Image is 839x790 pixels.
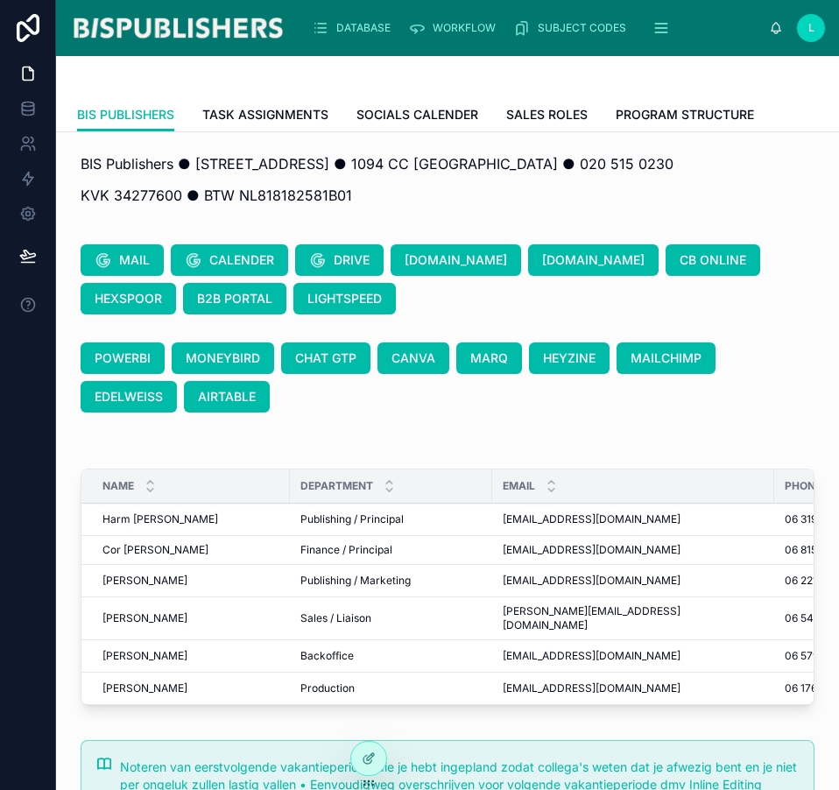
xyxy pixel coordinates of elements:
span: HEYZINE [543,349,596,367]
span: EDELWEISS [95,388,163,406]
span: [EMAIL_ADDRESS][DOMAIN_NAME] [503,681,680,695]
span: MONEYBIRD [186,349,260,367]
p: BIS Publishers ● [STREET_ADDRESS] ● 1094 CC [GEOGRAPHIC_DATA] ● 020 515 0230 [81,153,814,174]
span: Cor [PERSON_NAME] [102,543,208,557]
img: App logo [70,14,286,42]
a: TASK ASSIGNMENTS [202,99,328,134]
span: AIRTABLE [198,388,256,406]
a: SUBJECT CODES [508,12,638,44]
button: HEYZINE [529,342,610,374]
span: TASK ASSIGNMENTS [202,106,328,123]
button: HEXSPOOR [81,283,176,314]
span: CALENDER [209,251,274,269]
span: NAME [102,479,134,493]
button: CB ONLINE [666,244,760,276]
span: [EMAIL_ADDRESS][DOMAIN_NAME] [503,574,680,588]
button: POWERBI [81,342,165,374]
span: Finance / Principal [300,543,392,557]
span: MAILCHIMP [631,349,702,367]
button: MAILCHIMP [617,342,716,374]
span: PHONE [785,479,821,493]
span: [PERSON_NAME] [102,649,187,663]
a: PROGRAM STRUCTURE [616,99,754,134]
button: LIGHTSPEED [293,283,396,314]
button: EDELWEISS [81,381,177,413]
button: MONEYBIRD [172,342,274,374]
span: [EMAIL_ADDRESS][DOMAIN_NAME] [503,512,680,526]
span: [EMAIL_ADDRESS][DOMAIN_NAME] [503,543,680,557]
span: LIGHTSPEED [307,290,382,307]
span: MAIL [119,251,150,269]
a: WORKFLOW [403,12,508,44]
span: DEPARTMENT [300,479,373,493]
span: PROGRAM STRUCTURE [616,106,754,123]
p: KVK 34277600 ● BTW NL818182581B01 [81,185,814,206]
button: CALENDER [171,244,288,276]
span: Backoffice [300,649,354,663]
span: [PERSON_NAME][EMAIL_ADDRESS][DOMAIN_NAME] [503,604,764,632]
span: CANVA [391,349,435,367]
span: SUBJECT CODES [538,21,626,35]
span: Publishing / Marketing [300,574,411,588]
span: [PERSON_NAME] [102,611,187,625]
span: MARQ [470,349,508,367]
button: CANVA [377,342,449,374]
button: DRIVE [295,244,384,276]
button: [DOMAIN_NAME] [391,244,521,276]
a: BIS PUBLISHERS [77,99,174,132]
span: Sales / Liaison [300,611,371,625]
span: DATABASE [336,21,391,35]
span: Production [300,681,355,695]
span: BIS PUBLISHERS [77,106,174,123]
span: [DOMAIN_NAME] [405,251,507,269]
span: DRIVE [334,251,370,269]
a: SALES ROLES [506,99,588,134]
button: [DOMAIN_NAME] [528,244,659,276]
span: [PERSON_NAME] [102,574,187,588]
span: B2B PORTAL [197,290,272,307]
a: DATABASE [307,12,403,44]
span: HEXSPOOR [95,290,162,307]
span: POWERBI [95,349,151,367]
a: SOCIALS CALENDER [356,99,478,134]
div: scrollable content [300,9,769,47]
button: CHAT GTP [281,342,370,374]
span: Harm [PERSON_NAME] [102,512,218,526]
span: CHAT GTP [295,349,356,367]
span: SOCIALS CALENDER [356,106,478,123]
span: WORKFLOW [433,21,496,35]
span: Publishing / Principal [300,512,404,526]
button: AIRTABLE [184,381,270,413]
span: CB ONLINE [680,251,746,269]
span: [EMAIL_ADDRESS][DOMAIN_NAME] [503,649,680,663]
span: [DOMAIN_NAME] [542,251,645,269]
button: MARQ [456,342,522,374]
span: EMAIL [503,479,535,493]
span: [PERSON_NAME] [102,681,187,695]
span: L [808,21,814,35]
span: SALES ROLES [506,106,588,123]
button: MAIL [81,244,164,276]
button: B2B PORTAL [183,283,286,314]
